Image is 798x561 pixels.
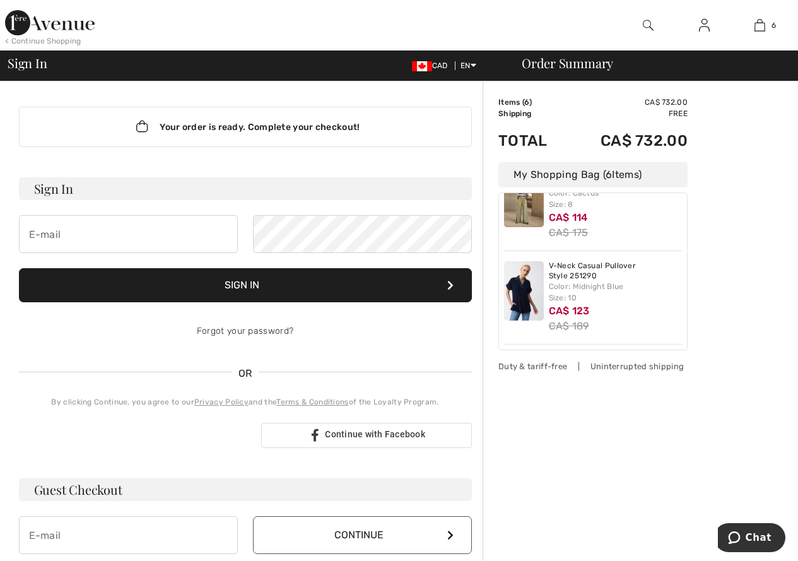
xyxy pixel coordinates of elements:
[19,516,238,554] input: E-mail
[606,168,612,180] span: 6
[498,162,688,187] div: My Shopping Bag ( Items)
[19,215,238,253] input: E-mail
[549,211,588,223] span: CA$ 114
[19,107,472,147] div: Your order is ready. Complete your checkout!
[19,268,472,302] button: Sign In
[772,20,776,31] span: 6
[13,422,257,449] iframe: Sign in with Google Button
[566,108,688,119] td: Free
[549,320,589,332] s: CA$ 189
[507,57,790,69] div: Order Summary
[718,523,785,555] iframe: Opens a widget where you can chat to one of our agents
[566,119,688,162] td: CA$ 732.00
[566,97,688,108] td: CA$ 732.00
[325,429,425,439] span: Continue with Facebook
[732,18,787,33] a: 6
[498,108,566,119] td: Shipping
[699,18,710,33] img: My Info
[8,57,47,69] span: Sign In
[549,281,683,304] div: Color: Midnight Blue Size: 10
[412,61,432,71] img: Canadian Dollar
[461,61,476,70] span: EN
[504,168,544,227] img: High-Waisted Pleated Trousers Style 251030
[5,10,95,35] img: 1ère Avenue
[549,227,589,239] s: CA$ 175
[276,398,348,406] a: Terms & Conditions
[5,35,81,47] div: < Continue Shopping
[524,98,529,107] span: 6
[549,261,683,281] a: V-Neck Casual Pullover Style 251290
[689,18,720,33] a: Sign In
[549,305,590,317] span: CA$ 123
[253,516,472,554] button: Continue
[412,61,453,70] span: CAD
[498,119,566,162] td: Total
[549,187,683,210] div: Color: Cactus Size: 8
[19,478,472,501] h3: Guest Checkout
[261,423,472,448] a: Continue with Facebook
[498,97,566,108] td: Items ( )
[232,366,259,381] span: OR
[498,360,688,372] div: Duty & tariff-free | Uninterrupted shipping
[197,326,293,336] a: Forgot your password?
[19,396,472,408] div: By clicking Continue, you agree to our and the of the Loyalty Program.
[754,18,765,33] img: My Bag
[194,398,249,406] a: Privacy Policy
[504,261,544,321] img: V-Neck Casual Pullover Style 251290
[19,177,472,200] h3: Sign In
[643,18,654,33] img: search the website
